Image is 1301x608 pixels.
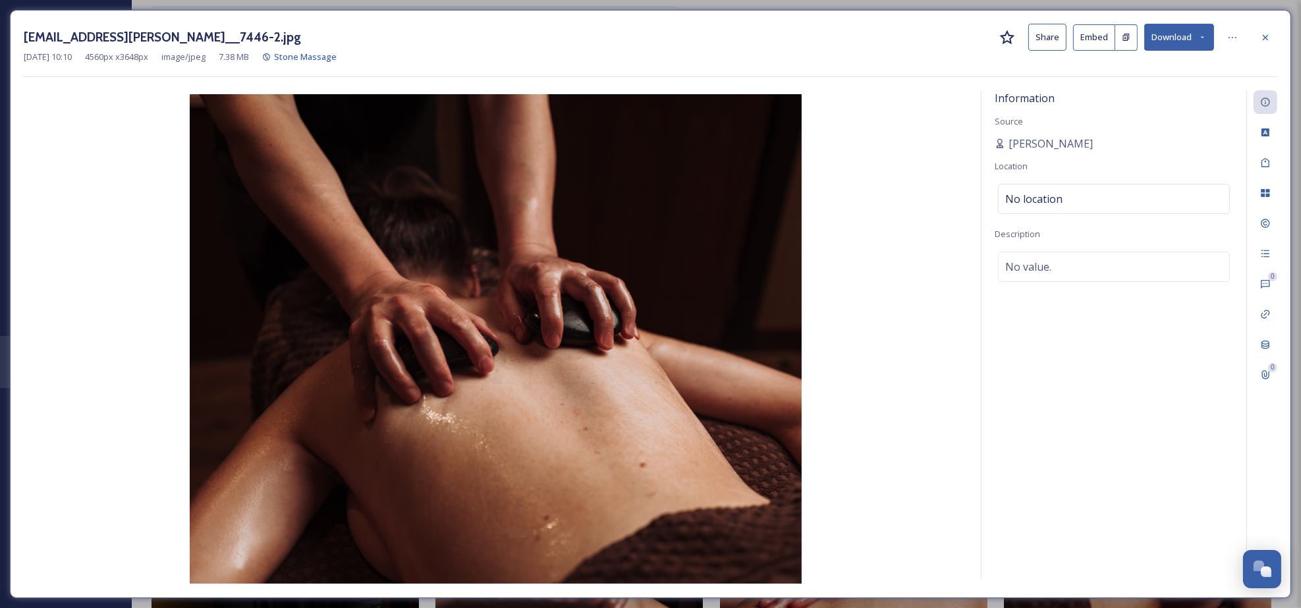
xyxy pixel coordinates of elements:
[274,51,337,63] span: Stone Massage
[995,228,1040,240] span: Description
[24,28,301,47] h3: [EMAIL_ADDRESS][PERSON_NAME]__7446-2.jpg
[1144,24,1214,51] button: Download
[24,51,72,63] span: [DATE] 10:10
[219,51,249,63] span: 7.38 MB
[995,115,1023,127] span: Source
[1243,550,1281,588] button: Open Chat
[1073,24,1115,51] button: Embed
[1009,136,1093,152] span: [PERSON_NAME]
[995,160,1028,172] span: Location
[1268,272,1277,281] div: 0
[995,91,1055,105] span: Information
[24,94,968,584] img: louis.edwards%40doubletreechester.com-R6__7446-2.jpg
[1005,259,1051,275] span: No value.
[85,51,148,63] span: 4560 px x 3648 px
[161,51,206,63] span: image/jpeg
[1028,24,1066,51] button: Share
[1268,363,1277,372] div: 0
[1005,191,1063,207] span: No location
